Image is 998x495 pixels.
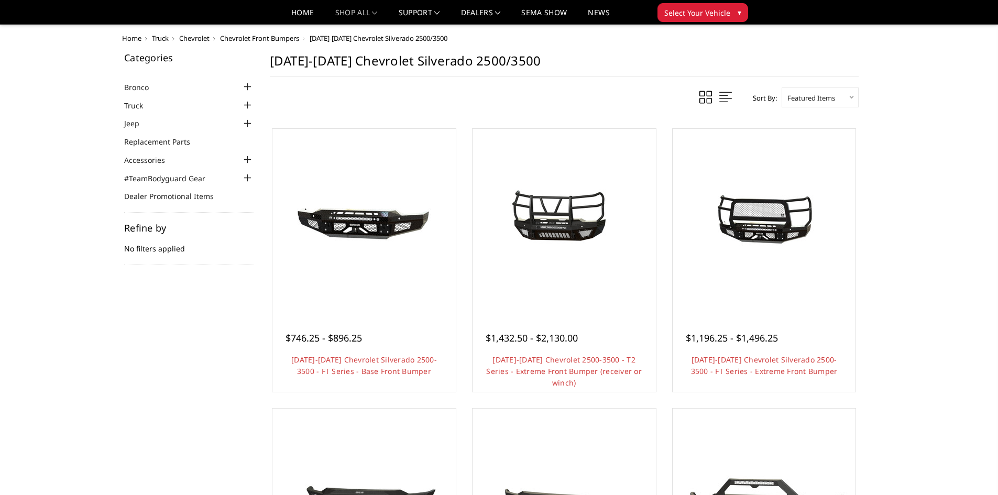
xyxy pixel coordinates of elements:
[310,34,447,43] span: [DATE]-[DATE] Chevrolet Silverado 2500/3500
[664,7,730,18] span: Select Your Vehicle
[291,355,437,376] a: [DATE]-[DATE] Chevrolet Silverado 2500-3500 - FT Series - Base Front Bumper
[270,53,859,77] h1: [DATE]-[DATE] Chevrolet Silverado 2500/3500
[122,34,141,43] a: Home
[220,34,299,43] a: Chevrolet Front Bumpers
[335,9,378,24] a: shop all
[124,223,254,233] h5: Refine by
[124,118,152,129] a: Jeep
[588,9,609,24] a: News
[747,90,777,106] label: Sort By:
[179,34,210,43] a: Chevrolet
[124,53,254,62] h5: Categories
[286,332,362,344] span: $746.25 - $896.25
[399,9,440,24] a: Support
[124,136,203,147] a: Replacement Parts
[275,131,453,310] a: 2020-2023 Chevrolet Silverado 2500-3500 - FT Series - Base Front Bumper 2020-2023 Chevrolet Silve...
[124,173,218,184] a: #TeamBodyguard Gear
[675,131,853,310] a: 2020-2023 Chevrolet Silverado 2500-3500 - FT Series - Extreme Front Bumper 2020-2023 Chevrolet Si...
[124,82,162,93] a: Bronco
[124,155,178,166] a: Accessories
[124,100,156,111] a: Truck
[291,9,314,24] a: Home
[686,332,778,344] span: $1,196.25 - $1,496.25
[657,3,748,22] button: Select Your Vehicle
[521,9,567,24] a: SEMA Show
[946,445,998,495] iframe: Chat Widget
[486,332,578,344] span: $1,432.50 - $2,130.00
[738,7,741,18] span: ▾
[475,131,653,310] a: 2020-2023 Chevrolet 2500-3500 - T2 Series - Extreme Front Bumper (receiver or winch) 2020-2023 Ch...
[152,34,169,43] a: Truck
[124,223,254,265] div: No filters applied
[461,9,501,24] a: Dealers
[691,355,838,376] a: [DATE]-[DATE] Chevrolet Silverado 2500-3500 - FT Series - Extreme Front Bumper
[486,355,642,388] a: [DATE]-[DATE] Chevrolet 2500-3500 - T2 Series - Extreme Front Bumper (receiver or winch)
[124,191,227,202] a: Dealer Promotional Items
